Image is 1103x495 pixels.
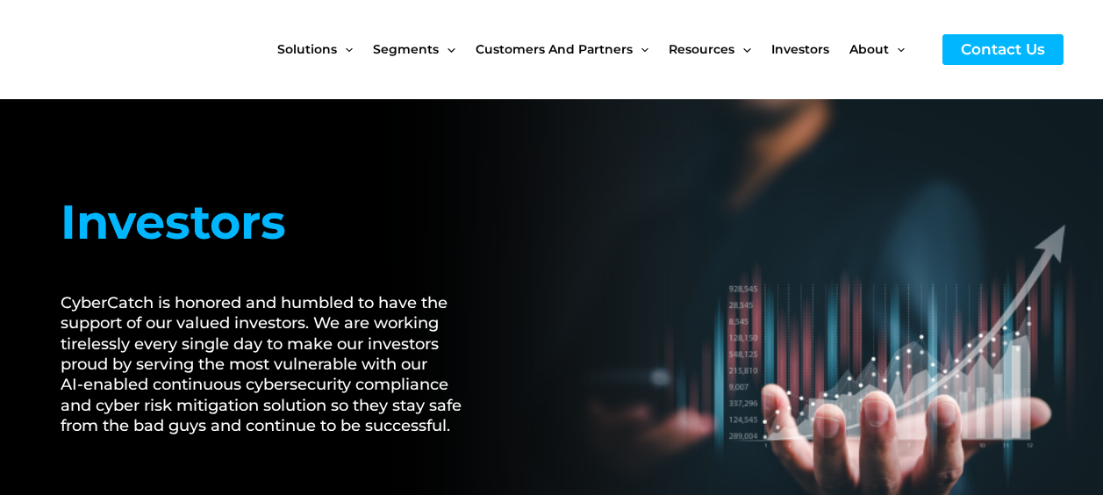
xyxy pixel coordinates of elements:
[771,12,829,86] span: Investors
[439,12,455,86] span: Menu Toggle
[849,12,889,86] span: About
[61,293,483,437] h2: CyberCatch is honored and humbled to have the support of our valued investors. We are working tir...
[771,12,849,86] a: Investors
[889,12,905,86] span: Menu Toggle
[942,34,1064,65] a: Contact Us
[277,12,925,86] nav: Site Navigation: New Main Menu
[61,187,483,258] h1: Investors
[633,12,648,86] span: Menu Toggle
[734,12,750,86] span: Menu Toggle
[669,12,734,86] span: Resources
[31,13,241,86] img: CyberCatch
[337,12,353,86] span: Menu Toggle
[373,12,439,86] span: Segments
[277,12,337,86] span: Solutions
[476,12,633,86] span: Customers and Partners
